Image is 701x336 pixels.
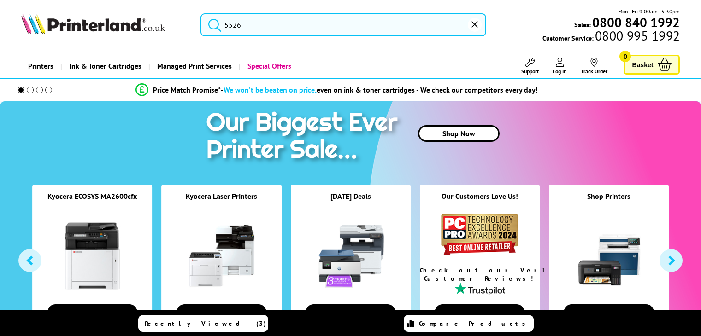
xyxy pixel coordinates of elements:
[419,319,530,328] span: Compare Products
[145,319,266,328] span: Recently Viewed (3)
[186,191,257,201] a: Kyocera Laser Printers
[47,191,137,201] a: Kyocera ECOSYS MA2600cfx
[594,31,680,40] span: 0800 995 1992
[177,304,266,320] button: View
[435,304,524,320] button: Read Reviews
[21,14,189,36] a: Printerland Logo
[624,55,680,75] a: Basket 0
[201,101,407,174] img: printer sale
[239,54,298,78] a: Special Offers
[5,82,669,98] li: modal_Promise
[404,315,534,332] a: Compare Products
[306,304,395,320] button: View
[291,191,411,212] div: [DATE] Deals
[564,304,654,320] button: View
[581,58,607,75] a: Track Order
[592,14,680,31] b: 0800 840 1992
[21,54,60,78] a: Printers
[619,51,631,62] span: 0
[221,85,538,94] div: - even on ink & toner cartridges - We check our competitors every day!
[224,85,317,94] span: We won’t be beaten on price,
[418,125,500,142] a: Shop Now
[138,315,268,332] a: Recently Viewed (3)
[521,68,539,75] span: Support
[420,191,540,212] div: Our Customers Love Us!
[553,58,567,75] a: Log In
[591,18,680,27] a: 0800 840 1992
[47,304,137,320] button: View
[21,14,165,34] img: Printerland Logo
[69,54,141,78] span: Ink & Toner Cartridges
[153,85,221,94] span: Price Match Promise*
[618,7,680,16] span: Mon - Fri 9:00am - 5:30pm
[60,54,148,78] a: Ink & Toner Cartridges
[148,54,239,78] a: Managed Print Services
[549,191,669,212] div: Shop Printers
[574,20,591,29] span: Sales:
[542,31,680,42] span: Customer Service:
[553,68,567,75] span: Log In
[521,58,539,75] a: Support
[632,58,653,71] span: Basket
[420,266,540,283] div: Check out our Verified Customer Reviews!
